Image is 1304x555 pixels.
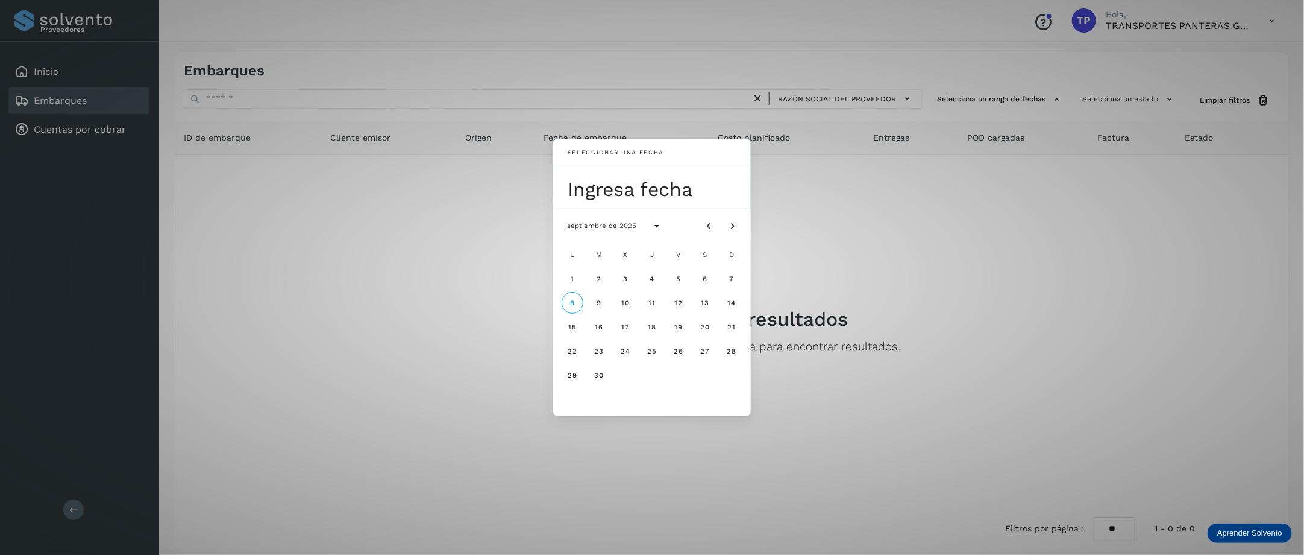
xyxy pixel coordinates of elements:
[668,316,689,338] button: viernes, 19 de septiembre de 2025
[673,347,683,355] span: 26
[588,316,610,338] button: martes, 16 de septiembre de 2025
[621,299,630,307] span: 10
[596,299,601,307] span: 9
[666,243,691,267] div: V
[587,243,611,267] div: M
[615,292,636,314] button: miércoles, 10 de septiembre de 2025
[700,323,710,331] span: 20
[721,340,742,362] button: domingo, 28 de septiembre de 2025
[668,268,689,290] button: viernes, 5 de septiembre de 2025
[568,323,577,331] span: 15
[694,268,716,290] button: sábado, 6 de septiembre de 2025
[562,292,583,314] button: Hoy, lunes, 8 de septiembre de 2025
[641,340,663,362] button: jueves, 25 de septiembre de 2025
[700,347,710,355] span: 27
[721,268,742,290] button: domingo, 7 de septiembre de 2025
[566,221,636,230] span: septiembre de 2025
[622,274,628,283] span: 3
[1208,524,1292,543] div: Aprender Solvento
[649,274,654,283] span: 4
[641,292,663,314] button: jueves, 11 de septiembre de 2025
[668,340,689,362] button: viernes, 26 de septiembre de 2025
[562,268,583,290] button: lunes, 1 de septiembre de 2025
[594,371,604,379] span: 30
[694,292,716,314] button: sábado, 13 de septiembre de 2025
[621,323,630,331] span: 17
[615,340,636,362] button: miércoles, 24 de septiembre de 2025
[615,268,636,290] button: miércoles, 3 de septiembre de 2025
[674,299,683,307] span: 12
[640,243,664,267] div: J
[588,268,610,290] button: martes, 2 de septiembre de 2025
[562,364,583,386] button: lunes, 29 de septiembre de 2025
[594,323,603,331] span: 16
[721,316,742,338] button: domingo, 21 de septiembre de 2025
[596,274,601,283] span: 2
[722,215,744,236] button: Mes siguiente
[562,340,583,362] button: lunes, 22 de septiembre de 2025
[694,316,716,338] button: sábado, 20 de septiembre de 2025
[668,292,689,314] button: viernes, 12 de septiembre de 2025
[719,243,744,267] div: D
[646,215,668,236] button: Seleccionar año
[560,243,585,267] div: L
[727,299,736,307] span: 14
[567,347,577,355] span: 22
[676,274,681,283] span: 5
[721,292,742,314] button: domingo, 14 de septiembre de 2025
[557,215,646,236] button: septiembre de 2025
[588,292,610,314] button: martes, 9 de septiembre de 2025
[1217,528,1282,538] p: Aprender Solvento
[693,243,717,267] div: S
[569,299,575,307] span: 8
[698,215,719,236] button: Mes anterior
[694,340,716,362] button: sábado, 27 de septiembre de 2025
[702,274,707,283] span: 6
[726,347,736,355] span: 28
[562,316,583,338] button: lunes, 15 de septiembre de 2025
[647,323,656,331] span: 18
[594,347,604,355] span: 23
[700,299,709,307] span: 13
[570,274,574,283] span: 1
[648,299,656,307] span: 11
[615,316,636,338] button: miércoles, 17 de septiembre de 2025
[641,316,663,338] button: jueves, 18 de septiembre de 2025
[568,177,744,201] div: Ingresa fecha
[588,364,610,386] button: martes, 30 de septiembre de 2025
[620,347,630,355] span: 24
[588,340,610,362] button: martes, 23 de septiembre de 2025
[727,323,736,331] span: 21
[674,323,683,331] span: 19
[567,371,577,379] span: 29
[568,148,663,157] div: Seleccionar una fecha
[729,274,734,283] span: 7
[641,268,663,290] button: jueves, 4 de septiembre de 2025
[613,243,638,267] div: X
[647,347,657,355] span: 25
